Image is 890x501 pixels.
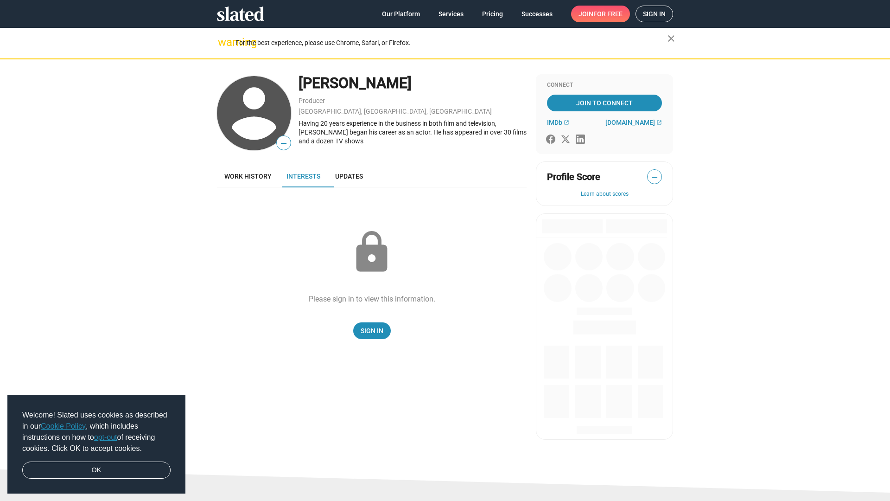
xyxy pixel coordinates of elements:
[299,97,325,104] a: Producer
[648,171,661,183] span: —
[605,119,662,126] a: [DOMAIN_NAME]
[521,6,553,22] span: Successes
[22,462,171,479] a: dismiss cookie message
[218,37,229,48] mat-icon: warning
[439,6,464,22] span: Services
[571,6,630,22] a: Joinfor free
[643,6,666,22] span: Sign in
[636,6,673,22] a: Sign in
[547,191,662,198] button: Learn about scores
[279,165,328,187] a: Interests
[286,173,320,180] span: Interests
[349,229,395,276] mat-icon: lock
[328,165,370,187] a: Updates
[547,119,562,126] span: IMDb
[299,108,492,115] a: [GEOGRAPHIC_DATA], [GEOGRAPHIC_DATA], [GEOGRAPHIC_DATA]
[547,119,569,126] a: IMDb
[375,6,427,22] a: Our Platform
[361,322,383,339] span: Sign In
[547,95,662,111] a: Join To Connect
[41,422,86,430] a: Cookie Policy
[309,294,435,304] div: Please sign in to view this information.
[22,410,171,454] span: Welcome! Slated uses cookies as described in our , which includes instructions on how to of recei...
[578,6,623,22] span: Join
[335,173,363,180] span: Updates
[7,395,185,494] div: cookieconsent
[656,120,662,125] mat-icon: open_in_new
[593,6,623,22] span: for free
[431,6,471,22] a: Services
[482,6,503,22] span: Pricing
[235,37,667,49] div: For the best experience, please use Chrome, Safari, or Firefox.
[299,119,527,145] div: Having 20 years experience in the business in both film and television, [PERSON_NAME] began his c...
[277,137,291,149] span: —
[514,6,560,22] a: Successes
[666,33,677,44] mat-icon: close
[547,82,662,89] div: Connect
[382,6,420,22] span: Our Platform
[564,120,569,125] mat-icon: open_in_new
[547,171,600,183] span: Profile Score
[217,165,279,187] a: Work history
[605,119,655,126] span: [DOMAIN_NAME]
[299,73,527,93] div: [PERSON_NAME]
[353,322,391,339] a: Sign In
[549,95,660,111] span: Join To Connect
[94,433,117,441] a: opt-out
[224,173,272,180] span: Work history
[475,6,510,22] a: Pricing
